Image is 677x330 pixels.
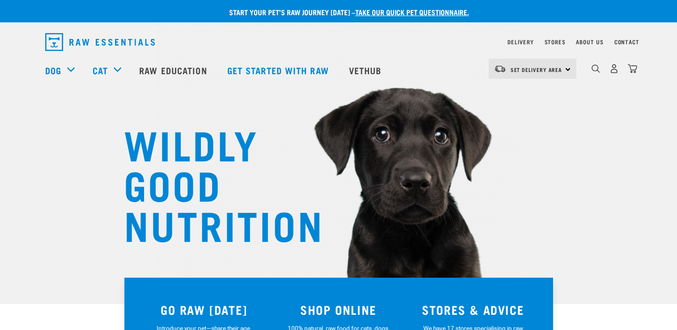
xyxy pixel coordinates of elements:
a: Get started with Raw [218,52,340,88]
h3: SHOP ONLINE [277,303,400,317]
img: home-icon@2x.png [628,64,637,73]
h3: STORES & ADVICE [411,303,535,317]
a: Raw Education [130,52,218,88]
a: Delivery [507,40,533,43]
a: Dog [45,63,61,77]
a: Contact [614,40,639,43]
img: user.png [609,64,619,73]
img: Raw Essentials Logo [45,33,155,51]
nav: dropdown navigation [38,30,639,55]
h1: WILDLY GOOD NUTRITION [124,123,303,244]
a: Stores [545,40,566,43]
a: Cat [93,63,108,77]
img: home-icon-1@2x.png [592,64,600,73]
a: Vethub [340,52,393,88]
img: van-moving.png [494,65,506,73]
span: Set Delivery Area [511,68,562,71]
a: About Us [576,40,603,43]
a: take our quick pet questionnaire. [355,10,469,14]
h3: GO RAW [DATE] [142,303,266,317]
